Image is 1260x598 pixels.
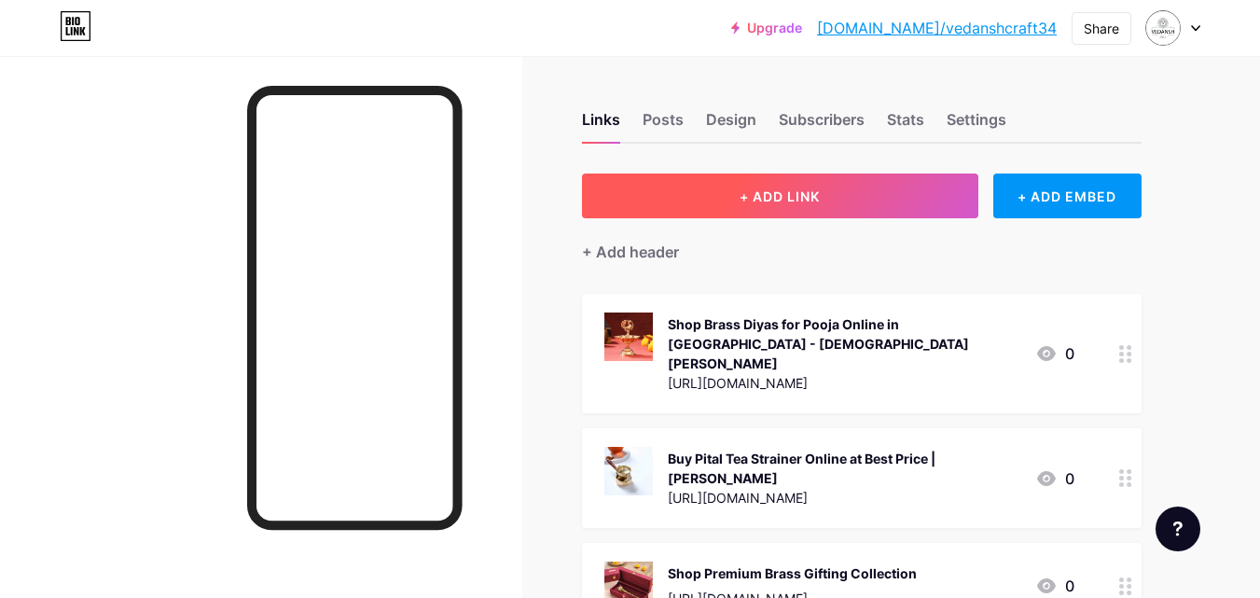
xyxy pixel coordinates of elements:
div: Shop Brass Diyas for Pooja Online in [GEOGRAPHIC_DATA] - [DEMOGRAPHIC_DATA][PERSON_NAME] [668,314,1020,373]
div: [URL][DOMAIN_NAME] [668,488,1020,508]
img: Shop Brass Diyas for Pooja Online in India - Vedansh Craft [604,313,653,361]
button: + ADD LINK [582,174,978,218]
div: + Add header [582,241,679,263]
div: Posts [643,108,684,142]
div: Stats [887,108,924,142]
div: Links [582,108,620,142]
span: + ADD LINK [740,188,820,204]
div: Design [706,108,756,142]
div: Share [1084,19,1119,38]
img: vedanshcraft34 [1145,10,1181,46]
div: [URL][DOMAIN_NAME] [668,373,1020,393]
div: Subscribers [779,108,865,142]
div: Shop Premium Brass Gifting Collection [668,563,917,583]
img: Buy Pital Tea Strainer Online at Best Price | Vedansh Craft [604,447,653,495]
div: 0 [1035,467,1074,490]
a: [DOMAIN_NAME]/vedanshcraft34 [817,17,1057,39]
a: Upgrade [731,21,802,35]
div: 0 [1035,342,1074,365]
div: + ADD EMBED [993,174,1142,218]
div: Buy Pital Tea Strainer Online at Best Price | [PERSON_NAME] [668,449,1020,488]
div: 0 [1035,575,1074,597]
div: Settings [947,108,1006,142]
